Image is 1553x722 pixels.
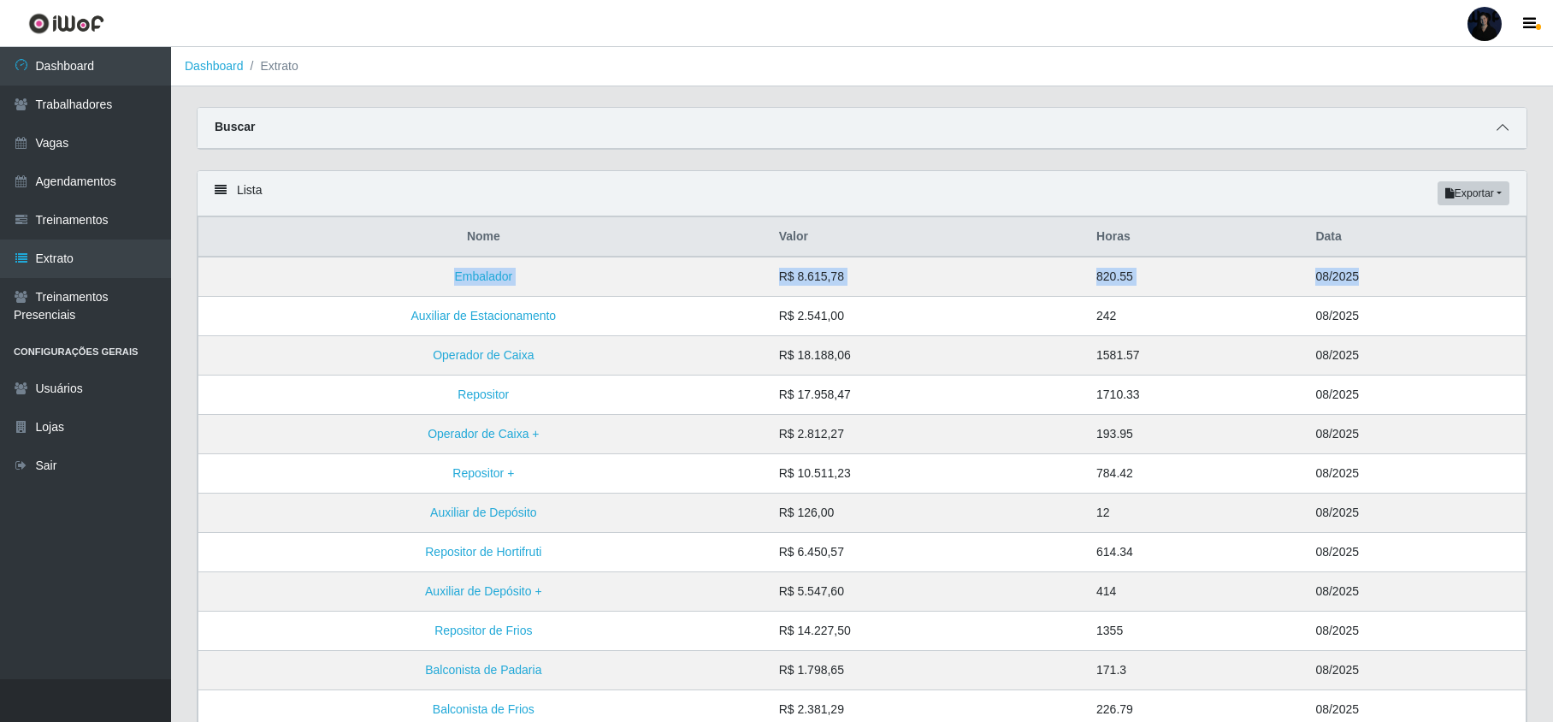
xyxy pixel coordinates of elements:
[425,545,541,559] a: Repositor de Hortifruti
[215,120,255,133] strong: Buscar
[185,59,244,73] a: Dashboard
[769,533,1086,572] td: R$ 6.450,57
[428,427,539,441] a: Operador de Caixa +
[769,376,1086,415] td: R$ 17.958,47
[425,663,541,677] a: Balconista de Padaria
[1305,217,1526,257] th: Data
[1305,257,1526,297] td: 08/2025
[769,336,1086,376] td: R$ 18.188,06
[411,309,557,323] a: Auxiliar de Estacionamento
[28,13,104,34] img: CoreUI Logo
[1305,572,1526,612] td: 08/2025
[1086,454,1305,494] td: 784.42
[433,702,534,716] a: Balconista de Frios
[1086,415,1305,454] td: 193.95
[433,348,534,362] a: Operador de Caixa
[769,494,1086,533] td: R$ 126,00
[1305,533,1526,572] td: 08/2025
[769,257,1086,297] td: R$ 8.615,78
[1086,651,1305,690] td: 171.3
[198,171,1526,216] div: Lista
[1305,336,1526,376] td: 08/2025
[454,269,512,283] a: Embalador
[1086,336,1305,376] td: 1581.57
[769,415,1086,454] td: R$ 2.812,27
[452,466,514,480] a: Repositor +
[769,217,1086,257] th: Valor
[244,57,298,75] li: Extrato
[430,506,537,519] a: Auxiliar de Depósito
[1086,376,1305,415] td: 1710.33
[769,297,1086,336] td: R$ 2.541,00
[1086,494,1305,533] td: 12
[1086,533,1305,572] td: 614.34
[434,624,532,637] a: Repositor de Frios
[769,651,1086,690] td: R$ 1.798,65
[1305,494,1526,533] td: 08/2025
[1305,297,1526,336] td: 08/2025
[425,584,542,598] a: Auxiliar de Depósito +
[1086,612,1305,651] td: 1355
[1305,454,1526,494] td: 08/2025
[1305,612,1526,651] td: 08/2025
[1305,415,1526,454] td: 08/2025
[1086,257,1305,297] td: 820.55
[769,454,1086,494] td: R$ 10.511,23
[1086,297,1305,336] td: 242
[171,47,1553,86] nav: breadcrumb
[1086,217,1305,257] th: Horas
[1305,651,1526,690] td: 08/2025
[1438,181,1509,205] button: Exportar
[769,572,1086,612] td: R$ 5.547,60
[1086,572,1305,612] td: 414
[769,612,1086,651] td: R$ 14.227,50
[1305,376,1526,415] td: 08/2025
[458,388,509,401] a: Repositor
[198,217,769,257] th: Nome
